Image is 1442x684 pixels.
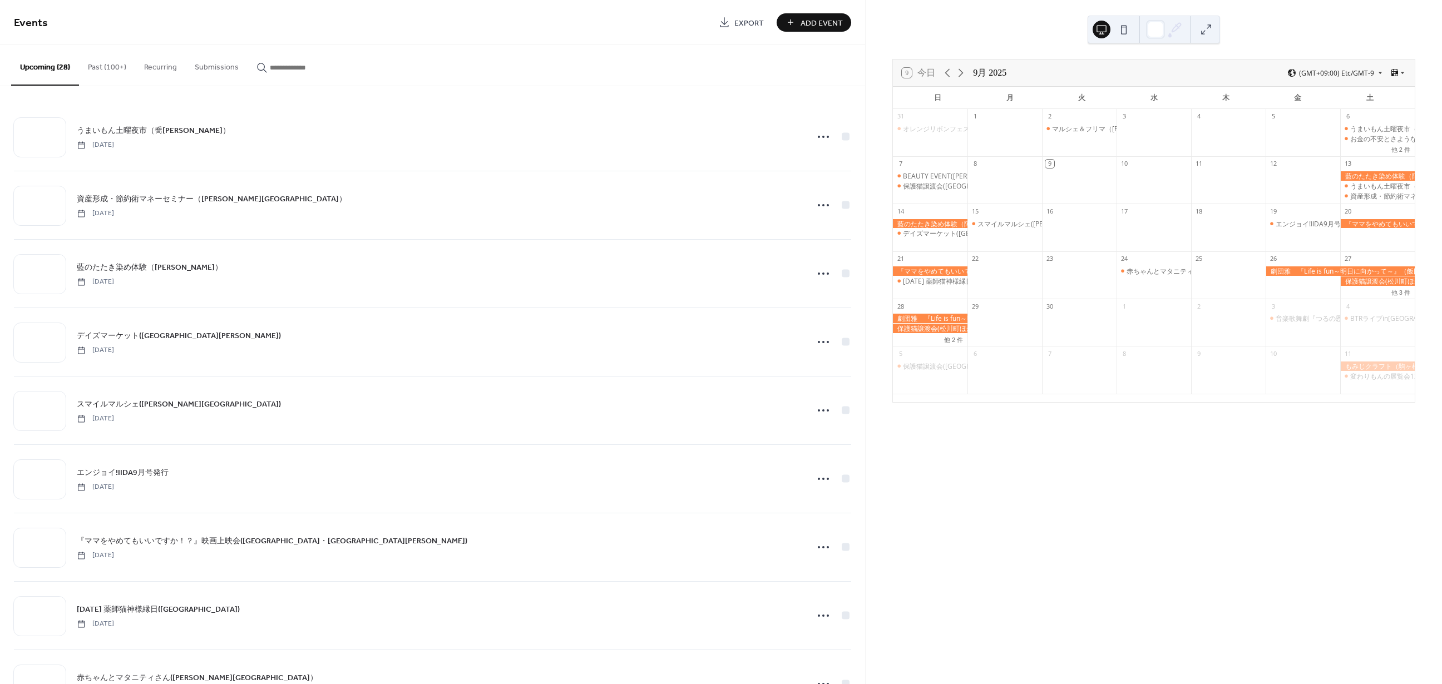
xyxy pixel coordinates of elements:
[893,314,967,323] div: 劇団雅 『Life is fun～明日に向かって～』（飯田市）
[710,13,772,32] a: Export
[1266,314,1340,323] div: 音楽歌舞劇『つるの恩がえし』（飯田市）
[1194,207,1203,215] div: 18
[1276,219,1354,229] div: エンジョイ!IIDA9月号発行
[77,329,281,342] a: デイズマーケット([GEOGRAPHIC_DATA][PERSON_NAME])
[1299,70,1374,76] span: (GMT+09:00) Etc/GMT-9
[896,207,905,215] div: 14
[1340,191,1415,201] div: 資産形成・節約術マネーセミナー（飯田市）
[1269,255,1277,263] div: 26
[1269,349,1277,358] div: 10
[77,277,114,287] span: [DATE]
[1266,266,1415,276] div: 劇団雅 『Life is fun～明日に向かって～』（飯田市）
[940,334,967,345] button: 他 2 件
[893,181,967,191] div: 保護猫譲渡会(高森町ほか)
[77,671,318,684] a: 赤ちゃんとマタニティさん([PERSON_NAME][GEOGRAPHIC_DATA]）
[1118,87,1189,109] div: 水
[77,398,281,410] a: スマイルマルシェ([PERSON_NAME][GEOGRAPHIC_DATA])
[896,160,905,168] div: 7
[902,87,974,109] div: 日
[971,112,979,121] div: 1
[1340,171,1415,181] div: 藍のたたき染め体験（阿智村）
[903,361,1027,371] div: 保護猫譲渡会([GEOGRAPHIC_DATA]ほか)
[801,17,843,29] span: Add Event
[1120,255,1128,263] div: 24
[1042,124,1117,133] div: マルシェ＆フリマ（飯田市）
[186,45,248,85] button: Submissions
[1045,207,1054,215] div: 16
[1344,207,1352,215] div: 20
[1117,266,1191,276] div: 赤ちゃんとマタニティさん(飯田市）
[1194,112,1203,121] div: 4
[1127,266,1334,276] div: 赤ちゃんとマタニティさん([PERSON_NAME][GEOGRAPHIC_DATA]）
[1387,286,1415,298] button: 他 3 件
[77,209,114,219] span: [DATE]
[971,349,979,358] div: 6
[1340,276,1415,286] div: 保護猫譲渡会(松川町ほか)
[1045,349,1054,358] div: 7
[1046,87,1118,109] div: 火
[896,112,905,121] div: 31
[893,229,967,238] div: デイズマーケット(中川村)
[1120,349,1128,358] div: 8
[77,399,281,410] span: スマイルマルシェ([PERSON_NAME][GEOGRAPHIC_DATA])
[1344,112,1352,121] div: 6
[1387,143,1415,155] button: 他 2 件
[893,219,967,229] div: 藍のたたき染め体験（阿智村）
[967,219,1042,229] div: スマイルマルシェ(飯田市)
[1266,219,1340,229] div: エンジョイ!IIDA9月号発行
[1045,160,1054,168] div: 9
[1120,160,1128,168] div: 10
[77,604,240,616] span: [DATE] 薬師猫神様縁日([GEOGRAPHIC_DATA])
[896,349,905,358] div: 5
[77,466,169,479] a: エンジョイ!IIDA9月号発行
[1269,160,1277,168] div: 12
[1269,302,1277,310] div: 3
[77,534,467,547] a: 『ママをやめてもいいですか！？』映画上映会([GEOGRAPHIC_DATA]・[GEOGRAPHIC_DATA][PERSON_NAME])
[1340,361,1415,371] div: もみじクラフト（駒ヶ根市）
[1045,255,1054,263] div: 23
[971,302,979,310] div: 29
[893,324,967,333] div: 保護猫譲渡会(松川町ほか)
[135,45,186,85] button: Recurring
[79,45,135,85] button: Past (100+)
[1269,112,1277,121] div: 5
[1340,134,1415,143] div: お金の不安とさようなら（飯田市）
[1340,314,1415,323] div: BTRライブinSpaceTama(飯田市)
[1194,302,1203,310] div: 2
[903,124,1102,133] div: オレンジリボンフェス（[PERSON_NAME][GEOGRAPHIC_DATA]）
[1045,112,1054,121] div: 2
[77,194,347,205] span: 資産形成・節約術マネーセミナー（[PERSON_NAME][GEOGRAPHIC_DATA]）
[893,124,967,133] div: オレンジリボンフェス（飯田市）
[893,266,967,276] div: 『ママをやめてもいいですか！？』映画上映会(高森町・中川村)
[903,181,1027,191] div: 保護猫譲渡会([GEOGRAPHIC_DATA]ほか)
[1344,349,1352,358] div: 11
[77,467,169,479] span: エンジョイ!IIDA9月号発行
[1269,207,1277,215] div: 19
[1120,207,1128,215] div: 17
[1194,255,1203,263] div: 25
[1340,124,1415,133] div: うまいもん土曜夜市（喬木村）
[1276,314,1435,323] div: 音楽歌舞劇『つるの恩がえし』（[PERSON_NAME]）
[903,171,1074,181] div: BEAUTY EVENT([PERSON_NAME][GEOGRAPHIC_DATA])
[77,536,467,547] span: 『ママをやめてもいいですか！？』映画上映会([GEOGRAPHIC_DATA]・[GEOGRAPHIC_DATA][PERSON_NAME])
[1334,87,1406,109] div: 土
[1045,302,1054,310] div: 30
[1340,181,1415,191] div: うまいもん土曜夜市（喬木村）
[1344,160,1352,168] div: 13
[971,207,979,215] div: 15
[893,171,967,181] div: BEAUTY EVENT(飯田市)
[1340,371,1415,381] div: 変わりもんの展覧会12（松川町）
[896,302,905,310] div: 28
[734,17,764,29] span: Export
[77,551,114,561] span: [DATE]
[903,229,1079,238] div: デイズマーケット([GEOGRAPHIC_DATA][PERSON_NAME])
[1052,124,1237,133] div: マルシェ＆フリマ（[PERSON_NAME][GEOGRAPHIC_DATA]）
[1194,160,1203,168] div: 11
[973,66,1006,80] div: 9月 2025
[77,672,318,684] span: 赤ちゃんとマタニティさん([PERSON_NAME][GEOGRAPHIC_DATA]）
[77,262,223,274] span: 藍のたたき染め体験（[PERSON_NAME]）
[77,140,114,150] span: [DATE]
[1262,87,1334,109] div: 金
[1194,349,1203,358] div: 9
[974,87,1046,109] div: 月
